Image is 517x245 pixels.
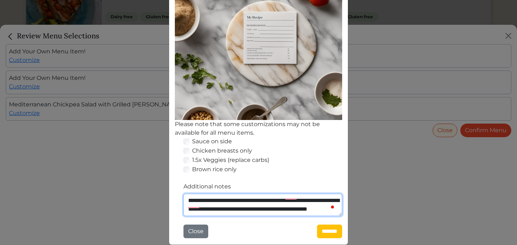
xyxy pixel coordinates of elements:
[192,146,252,155] label: Chicken breasts only
[183,182,231,191] label: Additional notes
[192,156,269,164] label: 1.5x Veggies (replace carbs)
[183,194,342,216] textarea: To enrich screen reader interactions, please activate Accessibility in Grammarly extension settings
[192,165,237,174] label: Brown rice only
[183,225,208,238] button: Close
[192,137,232,146] label: Sauce on side
[175,120,342,137] div: Please note that some customizations may not be available for all menu items.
